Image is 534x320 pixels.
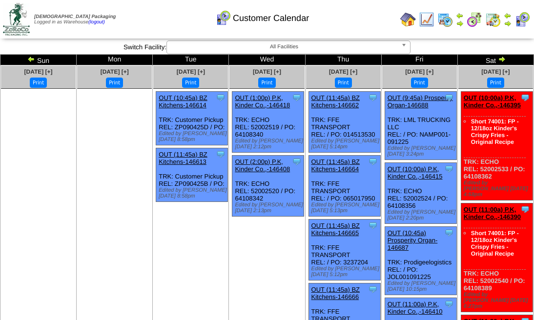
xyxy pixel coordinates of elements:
span: [DEMOGRAPHIC_DATA] Packaging [34,14,116,20]
img: Tooltip [292,93,302,102]
div: Edited by [PERSON_NAME] [DATE] 6:27pm [464,292,533,309]
span: Customer Calendar [233,13,309,23]
img: calendarcustomer.gif [514,12,530,27]
div: TRK: FFE TRANSPORT REL: / PO: 3237204 [308,220,380,280]
span: All Facilities [171,41,397,53]
div: TRK: ECHO REL: 52002540 / PO: 64108389 [461,203,533,312]
a: [DATE] [+] [24,68,53,75]
div: Edited by [PERSON_NAME] [DATE] 5:13pm [311,202,380,214]
div: TRK: ECHO REL: 52002519 / PO: 64108340 [232,92,304,153]
a: OUT (10:00a) P.K, Kinder Co.,-146395 [464,94,521,109]
td: Sun [0,55,77,65]
img: arrowleft.gif [504,12,512,20]
a: OUT (11:00a) P.K, Kinder Co.,-146410 [388,300,443,315]
a: [DATE] [+] [329,68,357,75]
div: Edited by [PERSON_NAME] [DATE] 10:15pm [388,280,456,292]
a: OUT (11:45a) BZ Kitchens-146666 [311,286,360,300]
img: Tooltip [444,299,454,309]
div: TRK: ECHO REL: 52002524 / PO: 64108356 [385,163,456,224]
button: Print [258,78,275,88]
a: [DATE] [+] [481,68,510,75]
a: OUT (11:00a) P.K, Kinder Co.,-146390 [464,206,521,220]
img: Tooltip [216,149,226,159]
img: Tooltip [368,284,378,294]
img: Tooltip [520,204,530,214]
img: arrowleft.gif [27,55,35,63]
button: Print [335,78,352,88]
img: Tooltip [520,93,530,102]
button: Print [411,78,428,88]
div: Edited by [PERSON_NAME] [DATE] 3:24pm [388,145,456,157]
div: TRK: ECHO REL: 52002533 / PO: 64108362 [461,92,533,200]
img: arrowleft.gif [456,12,464,20]
a: [DATE] [+] [101,68,129,75]
td: Mon [77,55,153,65]
img: arrowright.gif [498,55,506,63]
button: Print [182,78,199,88]
a: OUT (10:45a) Prosperity Organ-146687 [388,229,438,251]
img: calendarcustomer.gif [215,10,231,26]
a: (logout) [88,20,105,25]
img: Tooltip [368,93,378,102]
a: OUT (1:00p) P.K, Kinder Co.,-146418 [235,94,290,109]
button: Print [487,78,504,88]
img: arrowright.gif [504,20,512,27]
img: Tooltip [292,157,302,166]
div: Edited by [PERSON_NAME] [DATE] 5:14pm [311,138,380,150]
img: Tooltip [368,157,378,166]
td: Wed [229,55,305,65]
td: Thu [305,55,381,65]
img: calendarinout.gif [485,12,501,27]
div: Edited by [PERSON_NAME] [DATE] 4:58pm [464,180,533,198]
td: Fri [381,55,457,65]
a: Short 74001: FP - 12/18oz Kinder's Crispy Fries - Original Recipe [471,118,519,145]
img: arrowright.gif [456,20,464,27]
a: [DATE] [+] [405,68,433,75]
img: zoroco-logo-small.webp [3,3,30,36]
a: OUT (10:45a) BZ Kitchens-146614 [159,94,207,109]
div: Edited by [PERSON_NAME] [DATE] 8:58pm [159,187,227,199]
div: TRK: ECHO REL: 52002520 / PO: 64108342 [232,156,304,217]
div: Edited by [PERSON_NAME] [DATE] 2:13pm [235,202,304,214]
a: OUT (9:45a) Prosperity Organ-146688 [388,94,453,109]
a: OUT (11:45a) BZ Kitchens-146613 [159,151,207,165]
div: Edited by [PERSON_NAME] [DATE] 5:12pm [311,266,380,278]
div: TRK: Customer Pickup REL: ZP090425D / PO: [156,92,228,145]
div: TRK: FFE TRANSPORT REL: / PO: 065017950 [308,156,380,217]
td: Sat [457,55,534,65]
a: [DATE] [+] [253,68,281,75]
div: TRK: LML TRUCKING LLC REL: / PO: NAMP001-091225 [385,92,456,160]
div: TRK: Prodigeelogistics REL: / PO: JOL001091225 [385,227,456,295]
button: Print [106,78,123,88]
td: Tue [153,55,229,65]
img: calendarblend.gif [467,12,482,27]
a: OUT (10:00a) P.K, Kinder Co.,-146415 [388,165,443,180]
div: Edited by [PERSON_NAME] [DATE] 8:58pm [159,131,227,142]
a: [DATE] [+] [177,68,205,75]
a: OUT (11:45a) BZ Kitchens-146665 [311,222,360,237]
div: Edited by [PERSON_NAME] [DATE] 2:12pm [235,138,304,150]
div: Edited by [PERSON_NAME] [DATE] 2:20pm [388,209,456,221]
a: OUT (11:45a) BZ Kitchens-146664 [311,158,360,173]
a: OUT (2:00p) P.K, Kinder Co.,-146408 [235,158,290,173]
div: TRK: FFE TRANSPORT REL: / PO: 014513530 [308,92,380,153]
button: Print [30,78,47,88]
span: Logged in as Warehouse [34,14,116,25]
img: Tooltip [444,164,454,174]
img: Tooltip [444,93,454,102]
div: TRK: Customer Pickup REL: ZP090425B / PO: [156,148,228,202]
img: line_graph.gif [419,12,434,27]
img: Tooltip [444,228,454,238]
a: OUT (11:45a) BZ Kitchens-146662 [311,94,360,109]
a: Short 74001: FP - 12/18oz Kinder's Crispy Fries - Original Recipe [471,230,519,257]
img: calendarprod.gif [437,12,453,27]
img: Tooltip [368,220,378,230]
img: Tooltip [216,93,226,102]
